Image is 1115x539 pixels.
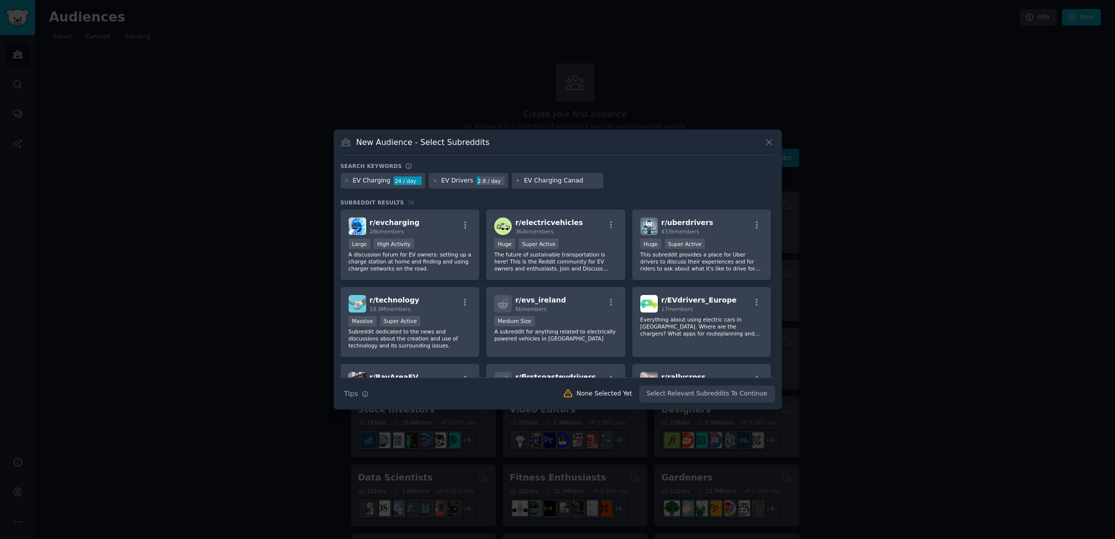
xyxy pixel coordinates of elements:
img: technology [349,295,366,312]
input: New Keyword [524,176,600,185]
p: This subreddit provides a place for Uber drivers to discuss their experiences and for riders to a... [640,251,763,272]
h3: Search keywords [341,162,402,169]
p: A subreddit for anything related to electrically powered vehicles in [GEOGRAPHIC_DATA] [494,328,617,342]
img: uberdrivers [640,217,658,235]
div: EV Drivers [441,176,473,185]
span: r/ evs_ireland [515,296,566,304]
span: r/ firstcoastevdrivers [515,373,596,381]
div: 24 / day [394,176,422,185]
img: EVdrivers_Europe [640,295,658,312]
p: The future of sustainable transportation is here! This is the Reddit community for EV owners and ... [494,251,617,272]
div: Huge [640,238,661,249]
span: r/ rallycross [661,373,706,381]
p: A discussion forum for EV owners: setting up a charge station at home and finding and using charg... [349,251,472,272]
span: Tips [344,388,358,399]
div: Super Active [519,238,559,249]
div: Super Active [380,316,421,326]
span: 28k members [370,228,404,234]
div: Huge [494,238,515,249]
div: 2.8 / day [477,176,505,185]
p: Subreddit dedicated to the news and discussions about the creation and use of technology and its ... [349,328,472,349]
span: r/ BayAreaEV [370,373,419,381]
div: Super Active [665,238,705,249]
div: High Activity [374,238,414,249]
span: 19.9M members [370,306,411,312]
p: Everything about using electric cars in [GEOGRAPHIC_DATA]. Where are the chargers? What apps for ... [640,316,763,337]
img: evcharging [349,217,366,235]
img: electricvehicles [494,217,512,235]
button: Tips [341,385,372,402]
span: r/ evcharging [370,218,420,226]
span: r/ technology [370,296,420,304]
div: Large [349,238,371,249]
span: 17 members [661,306,693,312]
span: 364k members [515,228,553,234]
div: Massive [349,316,377,326]
div: Medium Size [494,316,535,326]
div: EV Charging [353,176,390,185]
span: 433k members [661,228,699,234]
span: r/ uberdrivers [661,218,713,226]
span: 6k members [515,306,547,312]
span: 36 [408,199,415,205]
span: r/ electricvehicles [515,218,583,226]
span: r/ EVdrivers_Europe [661,296,737,304]
h3: New Audience - Select Subreddits [356,137,489,147]
div: None Selected Yet [577,389,632,398]
img: rallycross [640,372,658,389]
span: Subreddit Results [341,199,404,206]
img: BayAreaEV [349,372,366,389]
